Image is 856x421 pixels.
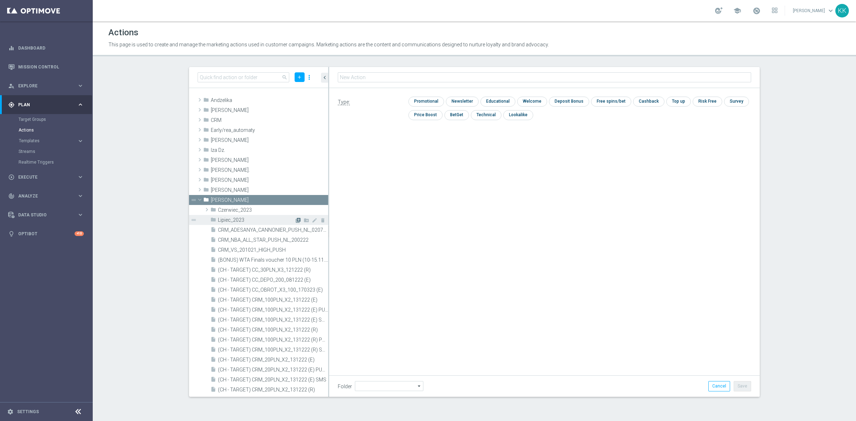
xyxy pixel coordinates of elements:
i: insert_drive_file [210,287,216,295]
span: Antoni L. [211,107,328,113]
i: insert_drive_file [210,277,216,285]
button: Templates keyboard_arrow_right [19,138,84,144]
div: Realtime Triggers [19,157,92,168]
div: Analyze [8,193,77,199]
a: Target Groups [19,117,74,122]
i: person_search [8,83,15,89]
input: New Action [338,72,751,82]
span: CRM_ADESANYA_CANNONIER_PUSH_NL_020722 [218,227,328,233]
i: Rename Folder [312,217,317,223]
i: lightbulb [8,231,15,237]
span: Justyna B. [211,157,328,163]
span: Explore [18,84,77,88]
i: insert_drive_file [210,386,216,395]
span: Early/rea_automaty [211,127,328,133]
button: play_circle_outline Execute keyboard_arrow_right [8,174,84,180]
i: arrow_drop_down [416,381,423,391]
button: add [295,72,305,82]
i: folder [203,127,209,135]
span: Kamil R. [211,187,328,193]
span: Kasia K. [211,197,328,203]
button: Data Studio keyboard_arrow_right [8,212,84,218]
i: keyboard_arrow_right [77,192,84,199]
div: Plan [8,102,77,108]
i: New Folder [304,217,309,223]
span: Analyze [18,194,77,198]
span: &#x9; CRM_VS_201021_HIGH_PUSH [218,247,328,253]
i: folder [203,177,209,185]
span: (CH - TARGET) CRM_100PLN_X2_131222 (R) PUSH [218,337,328,343]
i: folder [203,147,209,155]
i: insert_drive_file [210,337,216,345]
span: CRM [211,117,328,123]
div: Target Groups [19,114,92,125]
button: lightbulb Optibot +10 [8,231,84,237]
i: folder [203,157,209,165]
i: insert_drive_file [210,307,216,315]
span: (CH - TARGET) CRM_100PLN_X2_131222 (E) SMS [218,317,328,323]
span: (CH - TARGET) CRM_20PLN_X2_131222 (E) SMS [218,377,328,383]
div: track_changes Analyze keyboard_arrow_right [8,193,84,199]
span: El&#x17C;bieta S. [211,137,328,143]
span: And&#x17C;elika [211,97,328,103]
i: folder [203,137,209,145]
a: Optibot [18,224,75,243]
i: track_changes [8,193,15,199]
i: keyboard_arrow_right [77,82,84,89]
span: Plan [18,103,77,107]
i: keyboard_arrow_right [77,174,84,180]
p: This page is used to create and manage the marketing actions used in customer campaigns. Marketin... [108,41,593,48]
i: insert_drive_file [210,327,216,335]
button: chevron_left [321,73,328,83]
div: Explore [8,83,77,89]
span: school [733,7,741,15]
i: insert_drive_file [210,227,216,235]
div: KK [835,4,849,17]
i: folder [203,167,209,175]
h1: Actions [108,27,138,38]
i: equalizer [8,45,15,51]
span: (CH - TARGET) CC_30PLN_X3_121222 (R) [218,267,328,273]
span: Execute [18,175,77,179]
span: Czerwiec_2023 [218,207,328,213]
a: Settings [17,410,39,414]
i: insert_drive_file [210,267,216,275]
i: folder [203,107,209,115]
span: (CH - TARGET) CRM_100PLN_X2_131222 (E) PUSH [218,307,328,313]
i: add [297,75,302,80]
i: keyboard_arrow_right [77,138,84,144]
i: insert_drive_file [210,346,216,355]
a: Actions [19,127,74,133]
i: Delete [320,217,326,223]
a: [PERSON_NAME]keyboard_arrow_down [792,5,835,16]
i: insert_drive_file [210,396,216,405]
span: Templates [19,139,70,143]
div: Mission Control [8,57,84,76]
div: Dashboard [8,38,84,57]
span: search [282,75,287,80]
button: Mission Control [8,64,84,70]
button: Save [734,381,751,391]
i: insert_drive_file [210,257,216,265]
span: Lipiec_2023 [218,217,295,223]
a: Mission Control [18,57,84,76]
span: (CH - TARGET) CC_DEPO_200_081222 (E) [218,277,328,283]
span: (CH - TARGET) CRM_100PLN_X2_131222 (E) [218,297,328,303]
label: Folder [338,384,352,390]
span: CRM_NBA_ALL_STAR_PUSH_NL_200222 [218,237,328,243]
i: insert_drive_file [210,237,216,245]
i: folder [210,207,216,215]
button: person_search Explore keyboard_arrow_right [8,83,84,89]
i: folder [210,217,216,225]
i: insert_drive_file [210,356,216,365]
div: gps_fixed Plan keyboard_arrow_right [8,102,84,108]
div: Actions [19,125,92,135]
div: Streams [19,146,92,157]
button: equalizer Dashboard [8,45,84,51]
